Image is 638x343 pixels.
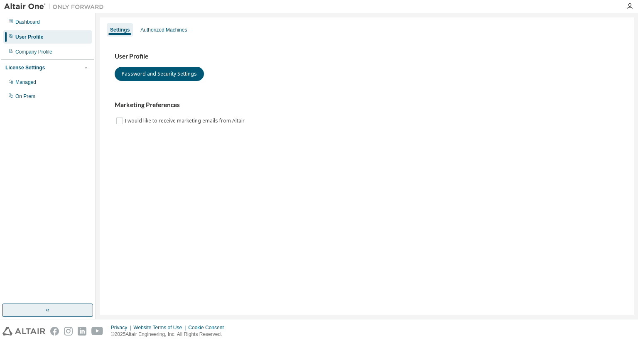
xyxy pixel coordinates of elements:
img: facebook.svg [50,327,59,336]
div: Authorized Machines [140,27,187,33]
img: youtube.svg [91,327,103,336]
img: altair_logo.svg [2,327,45,336]
h3: Marketing Preferences [115,101,619,109]
div: On Prem [15,93,35,100]
div: Dashboard [15,19,40,25]
div: Website Terms of Use [133,324,188,331]
label: I would like to receive marketing emails from Altair [125,116,246,126]
div: Managed [15,79,36,86]
img: linkedin.svg [78,327,86,336]
div: Company Profile [15,49,52,55]
h3: User Profile [115,52,619,61]
img: instagram.svg [64,327,73,336]
div: Privacy [111,324,133,331]
div: License Settings [5,64,45,71]
div: Cookie Consent [188,324,228,331]
button: Password and Security Settings [115,67,204,81]
img: Altair One [4,2,108,11]
div: User Profile [15,34,43,40]
div: Settings [110,27,130,33]
p: © 2025 Altair Engineering, Inc. All Rights Reserved. [111,331,229,338]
